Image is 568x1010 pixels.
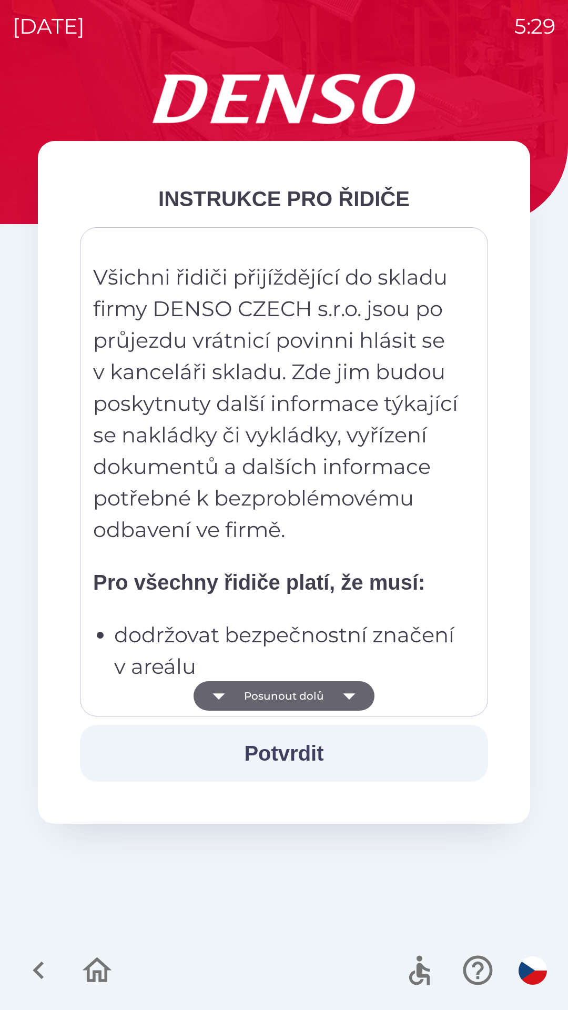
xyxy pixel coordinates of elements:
[93,571,425,594] strong: Pro všechny řidiče platí, že musí:
[114,619,460,682] p: dodržovat bezpečnostní značení v areálu
[93,261,460,546] p: Všichni řidiči přijíždějící do skladu firmy DENSO CZECH s.r.o. jsou po průjezdu vrátnicí povinni ...
[194,681,374,711] button: Posunout dolů
[38,74,530,124] img: Logo
[13,11,85,42] p: [DATE]
[80,725,488,782] button: Potvrdit
[519,956,547,985] img: cs flag
[514,11,555,42] p: 5:29
[80,183,488,215] div: INSTRUKCE PRO ŘIDIČE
